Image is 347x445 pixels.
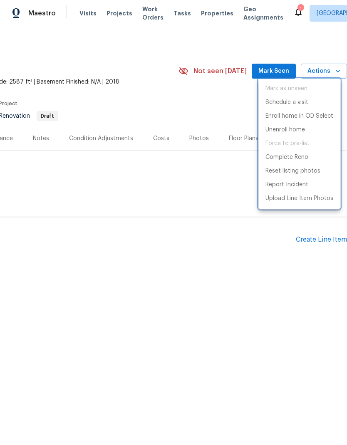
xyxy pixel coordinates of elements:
[265,167,320,176] p: Reset listing photos
[259,137,340,151] span: Setup visit must be completed before moving home to pre-list
[265,126,305,134] p: Unenroll home
[265,98,308,107] p: Schedule a visit
[265,180,308,189] p: Report Incident
[265,112,333,121] p: Enroll home in OD Select
[265,194,333,203] p: Upload Line Item Photos
[265,153,308,162] p: Complete Reno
